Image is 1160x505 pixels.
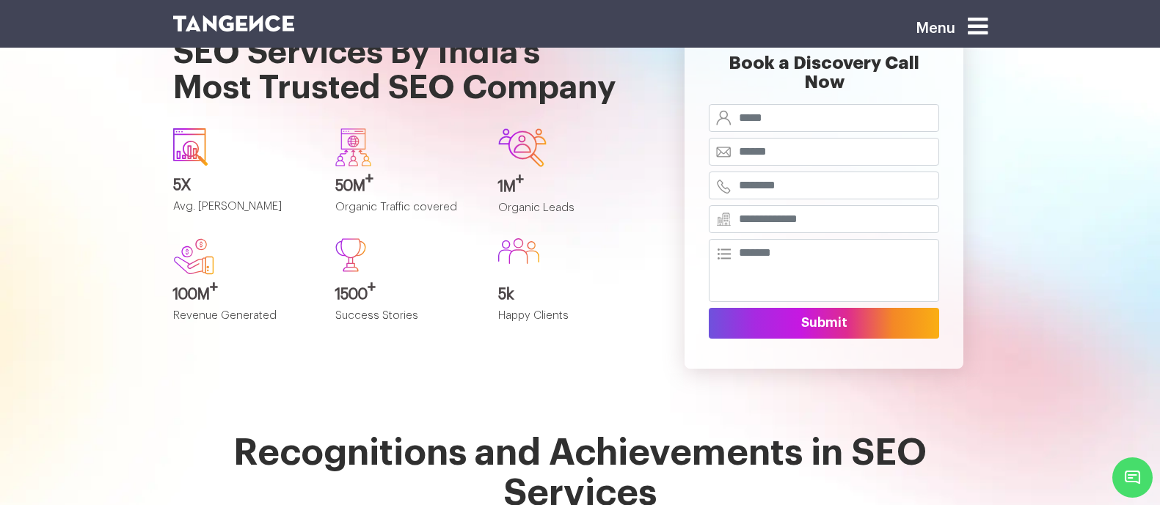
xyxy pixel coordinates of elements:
[335,310,476,334] p: Success Stories
[335,238,366,272] img: Path%20473.svg
[335,202,476,226] p: Organic Traffic covered
[365,172,373,186] sup: +
[173,287,314,303] h3: 100M
[173,201,314,225] p: Avg. [PERSON_NAME]
[498,179,639,195] h3: 1M
[709,308,939,339] button: Submit
[173,15,295,32] img: logo SVG
[173,310,314,334] p: Revenue Generated
[335,128,371,166] img: Group-640.svg
[709,54,939,104] h2: Book a Discovery Call Now
[368,280,376,295] sup: +
[210,280,218,295] sup: +
[1112,457,1153,498] span: Chat Widget
[516,172,524,187] sup: +
[498,238,539,264] img: Group%20586.svg
[498,202,639,226] p: Organic Leads
[173,128,208,166] img: icon1.svg
[335,287,476,303] h3: 1500
[173,238,214,275] img: new.svg
[335,178,476,194] h3: 50M
[498,287,639,303] h3: 5k
[498,310,639,334] p: Happy Clients
[498,128,547,167] img: Group-642.svg
[173,177,314,193] h3: 5X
